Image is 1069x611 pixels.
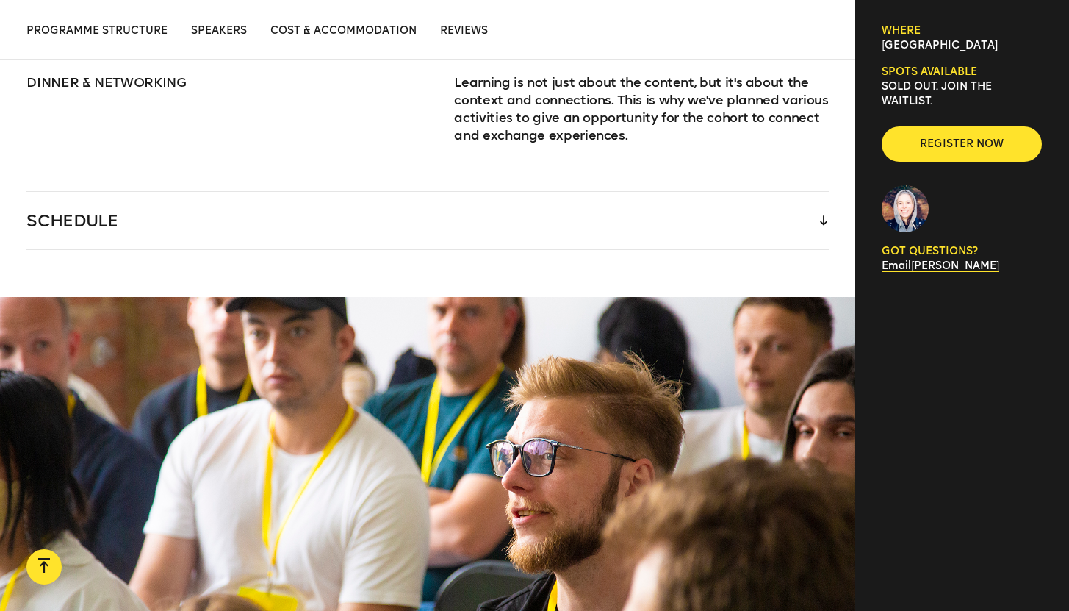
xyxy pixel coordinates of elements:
[882,79,1042,109] p: SOLD OUT. Join the waitlist.
[26,74,428,91] p: DINNER & NETWORKING
[191,24,247,37] span: Speakers
[454,74,828,144] p: Learning is not just about the content, but it's about the context and connections. This is why w...
[882,244,1042,259] p: GOT QUESTIONS?
[882,24,1042,38] h6: Where
[882,260,999,272] a: Email[PERSON_NAME]
[270,24,417,37] span: Cost & Accommodation
[882,65,1042,79] h6: Spots available
[882,126,1042,162] button: Register now
[440,24,488,37] span: Reviews
[882,38,1042,53] p: [GEOGRAPHIC_DATA]
[905,137,1018,151] span: Register now
[26,192,828,249] div: SCHEDULE
[26,24,168,37] span: Programme structure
